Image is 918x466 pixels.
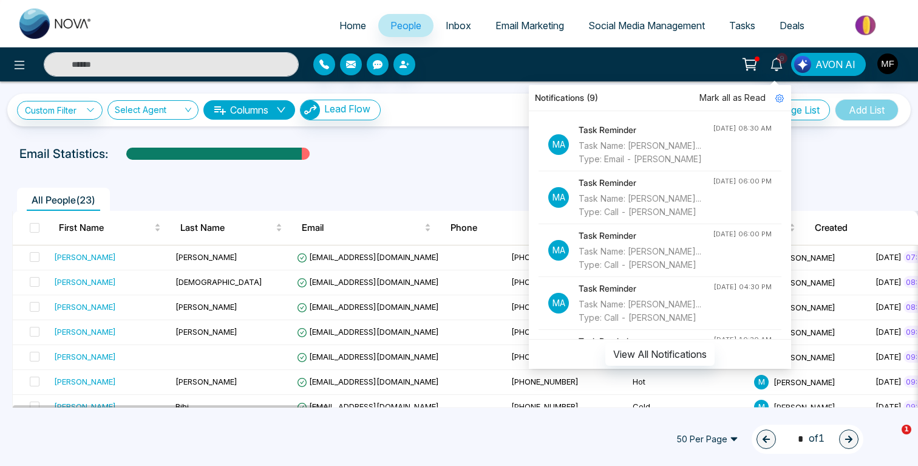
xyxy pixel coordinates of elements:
[579,123,713,137] h4: Task Reminder
[49,211,171,245] th: First Name
[54,276,116,288] div: [PERSON_NAME]
[297,377,439,386] span: [EMAIL_ADDRESS][DOMAIN_NAME]
[579,245,713,272] div: Task Name: [PERSON_NAME]... Type: Call - [PERSON_NAME]
[180,221,273,235] span: Last Name
[54,251,116,263] div: [PERSON_NAME]
[875,302,902,312] span: [DATE]
[19,145,108,163] p: Email Statistics:
[717,14,767,37] a: Tasks
[297,277,439,287] span: [EMAIL_ADDRESS][DOMAIN_NAME]
[276,105,286,115] span: down
[511,352,579,361] span: [PHONE_NUMBER]
[297,402,439,411] span: [EMAIL_ADDRESS][DOMAIN_NAME]
[175,402,189,411] span: Bibi
[713,229,772,239] div: [DATE] 06:00 PM
[699,91,766,105] span: Mark all as Read
[762,53,791,74] a: 9
[823,12,911,39] img: Market-place.gif
[777,53,787,64] span: 9
[902,425,911,434] span: 1
[433,14,483,37] a: Inbox
[875,352,902,361] span: [DATE]
[875,327,902,337] span: [DATE]
[773,327,835,337] span: [PERSON_NAME]
[713,176,772,187] div: [DATE] 06:00 PM
[511,277,579,287] span: [PHONE_NUMBER]
[297,327,439,337] span: [EMAIL_ADDRESS][DOMAIN_NAME]
[175,252,237,262] span: [PERSON_NAME]
[495,19,564,32] span: Email Marketing
[668,430,747,449] span: 50 Per Page
[815,57,855,72] span: AVON AI
[446,19,471,32] span: Inbox
[754,375,769,389] span: M
[390,19,421,32] span: People
[756,100,830,120] button: Manage List
[780,19,804,32] span: Deals
[175,377,237,386] span: [PERSON_NAME]
[548,187,569,208] p: Ma
[713,335,772,345] div: [DATE] 10:30 AM
[548,293,569,314] p: Ma
[588,19,705,32] span: Social Media Management
[378,14,433,37] a: People
[511,302,579,312] span: [PHONE_NUMBER]
[175,277,262,287] span: [DEMOGRAPHIC_DATA]
[579,335,713,348] h4: Task Reminder
[339,19,366,32] span: Home
[297,352,439,361] span: [EMAIL_ADDRESS][DOMAIN_NAME]
[302,221,422,235] span: Email
[483,14,576,37] a: Email Marketing
[875,377,902,386] span: [DATE]
[713,123,772,134] div: [DATE] 08:30 AM
[450,221,543,235] span: Phone
[773,252,835,262] span: [PERSON_NAME]
[579,176,713,190] h4: Task Reminder
[790,431,824,447] span: of 1
[203,100,295,120] button: Columnsdown
[511,377,579,386] span: [PHONE_NUMBER]
[773,377,835,386] span: [PERSON_NAME]
[171,211,292,245] th: Last Name
[713,282,772,292] div: [DATE] 04:30 PM
[628,395,749,420] td: Cold
[875,402,902,411] span: [DATE]
[511,252,579,262] span: [PHONE_NUMBER]
[875,252,902,262] span: [DATE]
[327,14,378,37] a: Home
[175,302,237,312] span: [PERSON_NAME]
[794,56,811,73] img: Lead Flow
[27,194,100,206] span: All People ( 23 )
[773,402,835,411] span: [PERSON_NAME]
[875,277,902,287] span: [DATE]
[576,14,717,37] a: Social Media Management
[754,400,769,414] span: M
[324,103,370,115] span: Lead Flow
[54,301,116,313] div: [PERSON_NAME]
[511,327,579,337] span: [PHONE_NUMBER]
[19,9,92,39] img: Nova CRM Logo
[529,85,791,111] div: Notifications (9)
[729,19,755,32] span: Tasks
[628,370,749,395] td: Hot
[54,351,116,363] div: [PERSON_NAME]
[54,326,116,338] div: [PERSON_NAME]
[301,100,320,120] img: Lead Flow
[579,139,713,166] div: Task Name: [PERSON_NAME]... Type: Email - [PERSON_NAME]
[548,240,569,261] p: Ma
[548,134,569,155] p: Ma
[773,277,835,287] span: [PERSON_NAME]
[877,53,898,74] img: User Avatar
[511,402,579,411] span: [PHONE_NUMBER]
[292,211,441,245] th: Email
[54,375,116,388] div: [PERSON_NAME]
[773,302,835,312] span: [PERSON_NAME]
[54,400,116,413] div: [PERSON_NAME]
[579,298,713,324] div: Task Name: [PERSON_NAME]... Type: Call - [PERSON_NAME]
[297,252,439,262] span: [EMAIL_ADDRESS][DOMAIN_NAME]
[791,53,866,76] button: AVON AI
[579,282,713,295] h4: Task Reminder
[767,14,817,37] a: Deals
[815,221,918,235] span: Created
[295,100,381,120] a: Lead FlowLead Flow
